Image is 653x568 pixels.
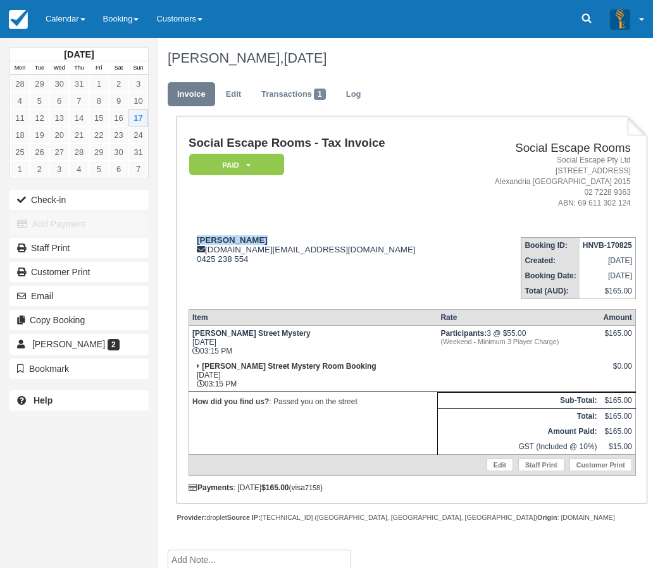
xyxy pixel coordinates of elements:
[109,161,128,178] a: 6
[9,334,149,354] a: [PERSON_NAME] 2
[9,390,149,411] a: Help
[9,190,149,210] button: Check-in
[30,61,49,75] th: Tue
[10,109,30,127] a: 11
[189,359,437,392] td: [DATE] 03:15 PM
[603,329,631,348] div: $165.00
[30,161,49,178] a: 2
[189,137,461,150] h1: Social Escape Rooms - Tax Invoice
[314,89,326,100] span: 1
[521,237,580,253] th: Booking ID:
[610,9,630,29] img: A3
[192,395,434,408] p: : Passed you on the street
[128,61,148,75] th: Sun
[109,127,128,144] a: 23
[128,144,148,161] a: 31
[69,144,89,161] a: 28
[109,61,128,75] th: Sat
[10,161,30,178] a: 1
[437,439,600,455] td: GST (Included @ 10%)
[128,127,148,144] a: 24
[128,92,148,109] a: 10
[108,339,120,350] span: 2
[168,51,638,66] h1: [PERSON_NAME],
[128,109,148,127] a: 17
[283,50,326,66] span: [DATE]
[192,397,269,406] strong: How did you find us?
[49,127,69,144] a: 20
[189,154,284,176] em: Paid
[69,127,89,144] a: 21
[30,109,49,127] a: 12
[177,513,647,522] div: droplet [TECHNICAL_ID] ([GEOGRAPHIC_DATA], [GEOGRAPHIC_DATA], [GEOGRAPHIC_DATA]) : [DOMAIN_NAME]
[437,325,600,359] td: 3 @ $55.00
[569,459,632,471] a: Customer Print
[487,459,513,471] a: Edit
[537,514,557,521] strong: Origin
[521,268,580,283] th: Booking Date:
[466,155,631,209] address: Social Escape Pty Ltd [STREET_ADDRESS] Alexandria [GEOGRAPHIC_DATA] 2015 02 7228 9363 ABN: 69 611...
[583,241,632,250] strong: HNVB-170825
[30,127,49,144] a: 19
[252,82,335,107] a: Transactions1
[189,325,437,359] td: [DATE] 03:15 PM
[49,109,69,127] a: 13
[64,49,94,59] strong: [DATE]
[10,127,30,144] a: 18
[49,161,69,178] a: 3
[109,109,128,127] a: 16
[109,92,128,109] a: 9
[192,329,311,338] strong: [PERSON_NAME] Street Mystery
[69,109,89,127] a: 14
[437,309,600,325] th: Rate
[189,309,437,325] th: Item
[9,262,149,282] a: Customer Print
[600,439,635,455] td: $15.00
[128,161,148,178] a: 7
[580,283,636,299] td: $165.00
[69,75,89,92] a: 31
[600,392,635,408] td: $165.00
[69,61,89,75] th: Thu
[89,75,109,92] a: 1
[227,514,261,521] strong: Source IP:
[49,61,69,75] th: Wed
[437,424,600,439] th: Amount Paid:
[9,10,28,29] img: checkfront-main-nav-mini-logo.png
[440,329,487,338] strong: Participants
[437,392,600,408] th: Sub-Total:
[440,338,597,345] em: (Weekend - Minimum 3 Player Charge)
[32,339,105,349] span: [PERSON_NAME]
[189,153,280,176] a: Paid
[89,144,109,161] a: 29
[466,142,631,155] h2: Social Escape Rooms
[30,75,49,92] a: 29
[89,109,109,127] a: 15
[518,459,564,471] a: Staff Print
[216,82,251,107] a: Edit
[30,144,49,161] a: 26
[10,61,30,75] th: Mon
[69,161,89,178] a: 4
[49,92,69,109] a: 6
[197,235,268,245] strong: [PERSON_NAME]
[521,283,580,299] th: Total (AUD):
[337,82,371,107] a: Log
[261,483,289,492] strong: $165.00
[9,359,149,379] button: Bookmark
[189,235,461,264] div: [DOMAIN_NAME][EMAIL_ADDRESS][DOMAIN_NAME] 0425 238 554
[69,92,89,109] a: 7
[109,144,128,161] a: 30
[109,75,128,92] a: 2
[189,483,233,492] strong: Payments
[9,286,149,306] button: Email
[30,92,49,109] a: 5
[437,408,600,424] th: Total:
[600,309,635,325] th: Amount
[9,238,149,258] a: Staff Print
[128,75,148,92] a: 3
[89,92,109,109] a: 8
[600,424,635,439] td: $165.00
[10,92,30,109] a: 4
[189,483,636,492] div: : [DATE] (visa )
